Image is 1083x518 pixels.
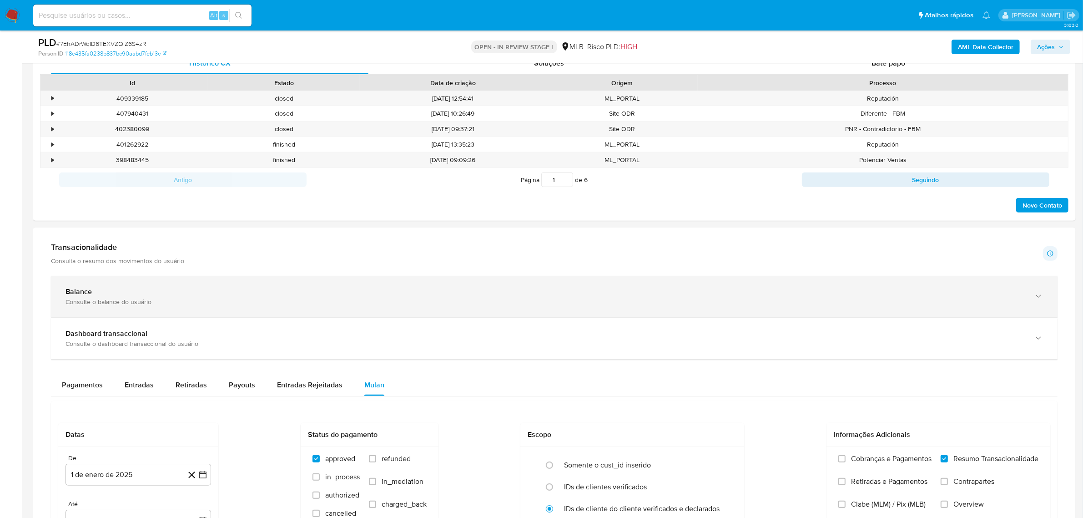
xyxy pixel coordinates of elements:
[1016,198,1068,213] button: Novo Contato
[698,137,1068,152] div: Reputación
[56,122,208,137] div: 402380099
[56,152,208,168] div: 398483445
[51,94,54,103] div: •
[210,11,217,20] span: Alt
[1067,10,1076,20] a: Sair
[621,41,638,52] span: HIGH
[1031,40,1070,54] button: Ações
[471,41,557,53] p: OPEN - IN REVIEW STAGE I
[546,106,698,121] div: Site ODR
[229,9,248,22] button: search-icon
[698,122,1068,137] div: PNR - Contradictorio - FBM
[360,106,546,121] div: [DATE] 10:26:49
[56,106,208,121] div: 407940431
[222,11,225,20] span: s
[546,122,698,137] div: Site ODR
[588,42,638,52] span: Risco PLD:
[33,10,252,21] input: Pesquise usuários ou casos...
[521,173,588,187] span: Página de
[59,173,307,187] button: Antigo
[51,125,54,133] div: •
[982,11,990,19] a: Notificações
[698,152,1068,168] div: Potenciar Ventas
[925,10,973,20] span: Atalhos rápidos
[546,91,698,106] div: ML_PORTAL
[214,78,353,87] div: Estado
[802,173,1049,187] button: Seguindo
[360,152,546,168] div: [DATE] 09:09:26
[360,91,546,106] div: [DATE] 12:54:41
[546,152,698,168] div: ML_PORTAL
[561,42,584,52] div: MLB
[698,91,1068,106] div: Reputación
[208,137,359,152] div: finished
[208,122,359,137] div: closed
[56,137,208,152] div: 401262922
[56,91,208,106] div: 409339185
[51,156,54,164] div: •
[553,78,691,87] div: Origem
[698,106,1068,121] div: Diferente - FBM
[360,122,546,137] div: [DATE] 09:37:21
[704,78,1062,87] div: Processo
[366,78,540,87] div: Data de criação
[1023,199,1062,212] span: Novo Contato
[360,137,546,152] div: [DATE] 13:35:23
[56,39,146,48] span: # 7EhADrWqID6TEXVZQlZ6S4zR
[1037,40,1055,54] span: Ações
[208,106,359,121] div: closed
[208,152,359,168] div: finished
[952,40,1020,54] button: AML Data Collector
[65,50,166,58] a: 118e435fa0238b837bc90aabd7feb13c
[584,175,588,184] span: 6
[958,40,1013,54] b: AML Data Collector
[63,78,201,87] div: Id
[208,91,359,106] div: closed
[546,137,698,152] div: ML_PORTAL
[38,50,63,58] b: Person ID
[1064,21,1078,29] span: 3.163.0
[51,140,54,149] div: •
[38,35,56,50] b: PLD
[1012,11,1063,20] p: jhonata.costa@mercadolivre.com
[51,109,54,118] div: •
